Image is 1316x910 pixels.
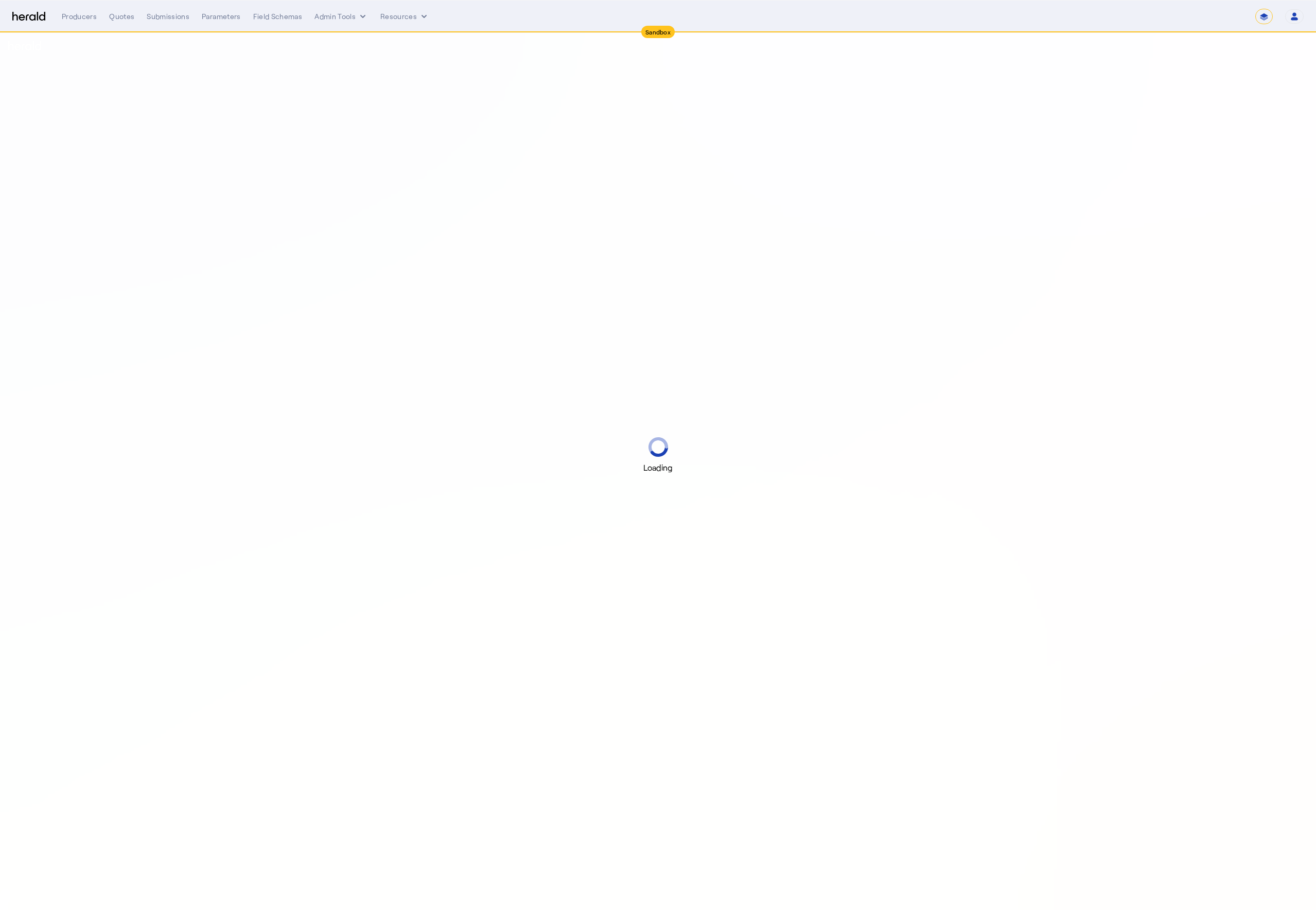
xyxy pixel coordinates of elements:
[314,11,368,22] button: internal dropdown menu
[147,11,189,22] div: Submissions
[253,11,303,22] div: Field Schemas
[202,11,241,22] div: Parameters
[641,26,675,38] div: Sandbox
[109,11,134,22] div: Quotes
[12,12,45,22] img: Herald Logo
[380,11,429,22] button: Resources dropdown menu
[62,11,97,22] div: Producers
